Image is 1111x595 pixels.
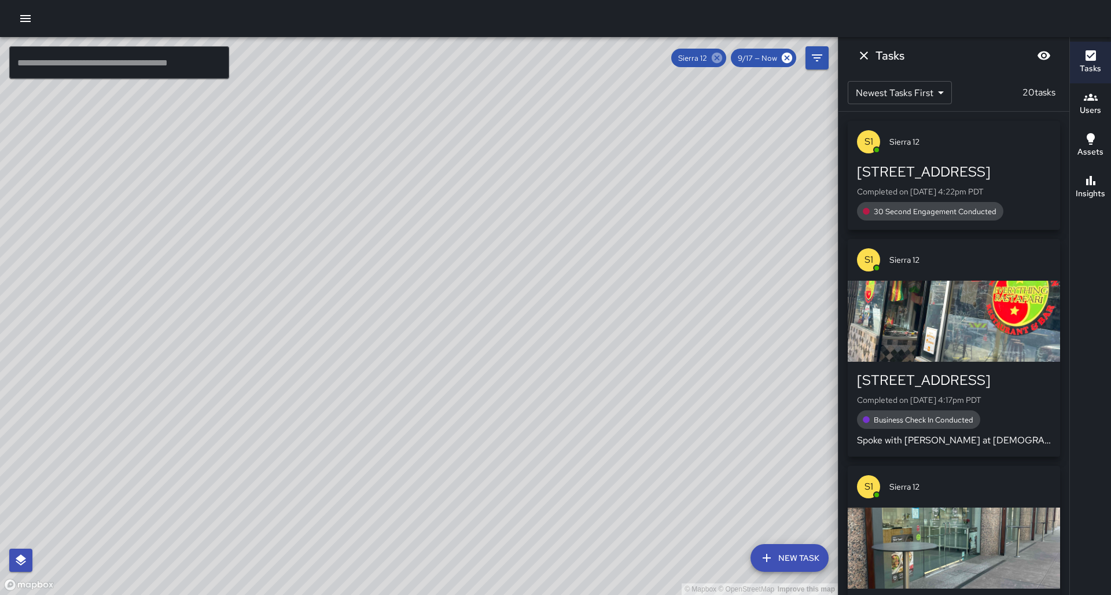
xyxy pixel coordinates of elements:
[889,136,1051,148] span: Sierra 12
[875,46,904,65] h6: Tasks
[889,254,1051,266] span: Sierra 12
[857,371,1051,390] div: [STREET_ADDRESS]
[864,480,873,494] p: S1
[751,544,829,572] button: New Task
[848,81,952,104] div: Newest Tasks First
[867,207,1003,216] span: 30 Second Engagement Conducted
[1070,83,1111,125] button: Users
[671,49,726,67] div: Sierra 12
[1032,44,1055,67] button: Blur
[1070,125,1111,167] button: Assets
[731,49,796,67] div: 9/17 — Now
[857,394,1051,406] p: Completed on [DATE] 4:17pm PDT
[852,44,875,67] button: Dismiss
[1018,86,1060,100] p: 20 tasks
[864,135,873,149] p: S1
[867,415,980,425] span: Business Check In Conducted
[1076,188,1105,200] h6: Insights
[731,53,784,63] span: 9/17 — Now
[848,121,1060,230] button: S1Sierra 12[STREET_ADDRESS]Completed on [DATE] 4:22pm PDT30 Second Engagement Conducted
[1077,146,1103,159] h6: Assets
[1070,167,1111,208] button: Insights
[889,481,1051,493] span: Sierra 12
[1080,104,1101,117] h6: Users
[864,253,873,267] p: S1
[671,53,714,63] span: Sierra 12
[848,239,1060,457] button: S1Sierra 12[STREET_ADDRESS]Completed on [DATE] 4:17pm PDTBusiness Check In ConductedSpoke with [P...
[857,434,1051,447] p: Spoke with [PERSON_NAME] at [DEMOGRAPHIC_DATA] everything they said everything is all right. Noth...
[1070,42,1111,83] button: Tasks
[805,46,829,69] button: Filters
[857,163,1051,181] div: [STREET_ADDRESS]
[1080,63,1101,75] h6: Tasks
[857,186,1051,197] p: Completed on [DATE] 4:22pm PDT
